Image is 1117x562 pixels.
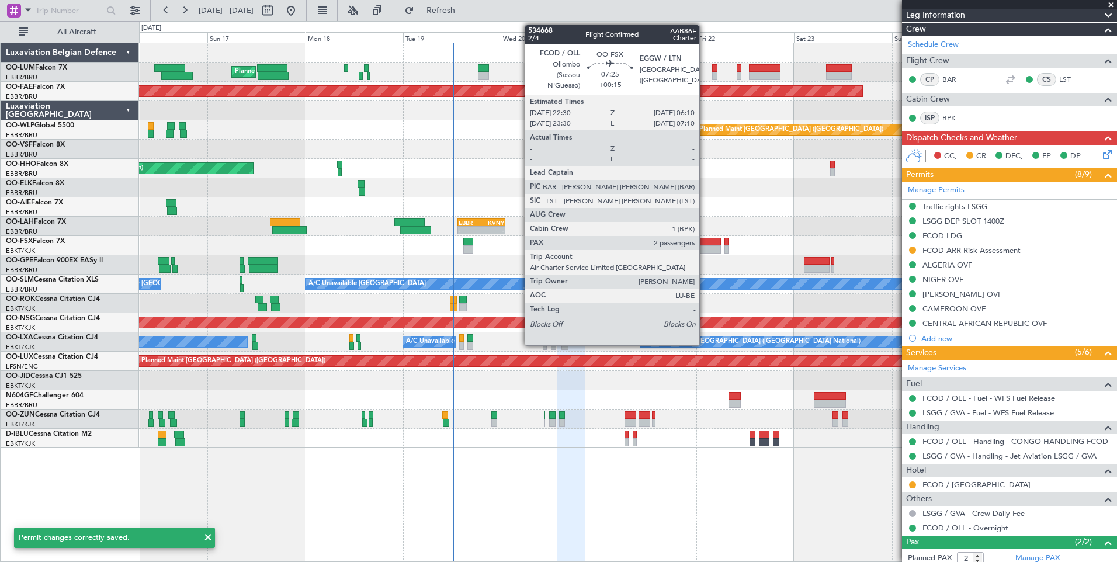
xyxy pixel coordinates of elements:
a: FCOD / [GEOGRAPHIC_DATA] [922,480,1031,490]
span: DFC, [1005,151,1023,162]
a: LSGG / GVA - Crew Daily Fee [922,508,1025,518]
div: A/C Unavailable [GEOGRAPHIC_DATA] [308,275,426,293]
a: BAR [942,74,969,85]
span: OO-LAH [6,218,34,226]
div: CAMEROON OVF [922,304,986,314]
a: OO-WLPGlobal 5500 [6,122,74,129]
a: OO-SLMCessna Citation XLS [6,276,99,283]
a: OO-JIDCessna CJ1 525 [6,373,82,380]
a: EBKT/KJK [6,420,35,429]
a: Manage Permits [908,185,965,196]
span: OO-GPE [6,257,33,264]
span: D-IBLU [6,431,29,438]
a: EBBR/BRU [6,169,37,178]
div: Thu 21 [599,32,696,43]
div: Planned Maint [GEOGRAPHIC_DATA] ([GEOGRAPHIC_DATA]) [141,352,325,370]
span: OO-WLP [6,122,34,129]
div: CP [920,73,939,86]
span: OO-ELK [6,180,32,187]
div: KVNY [481,219,504,226]
div: Add new [921,334,1111,344]
a: LST [1059,74,1085,85]
a: OO-GPEFalcon 900EX EASy II [6,257,103,264]
a: LSGG / GVA - Handling - Jet Aviation LSGG / GVA [922,451,1097,461]
a: OO-LUXCessna Citation CJ4 [6,353,98,360]
span: OO-LUX [6,353,33,360]
span: OO-ZUN [6,411,35,418]
div: Planned Maint [GEOGRAPHIC_DATA] ([GEOGRAPHIC_DATA]) [699,121,883,138]
div: Mon 18 [306,32,403,43]
button: Refresh [399,1,469,20]
span: Cabin Crew [906,93,950,106]
a: FCOD / OLL - Overnight [922,523,1008,533]
div: - [459,227,481,234]
div: ISP [920,112,939,124]
span: OO-JID [6,373,30,380]
span: OO-FSX [6,238,33,245]
a: EBKT/KJK [6,439,35,448]
div: Sat 16 [110,32,207,43]
input: Trip Number [36,2,103,19]
span: OO-FAE [6,84,33,91]
div: Wed 20 [501,32,598,43]
a: OO-LXACessna Citation CJ4 [6,334,98,341]
a: OO-AIEFalcon 7X [6,199,63,206]
span: (2/2) [1075,536,1092,548]
div: CENTRAL AFRICAN REPUBLIC OVF [922,318,1047,328]
a: EBBR/BRU [6,150,37,159]
a: FCOD / OLL - Fuel - WFS Fuel Release [922,393,1055,403]
a: D-IBLUCessna Citation M2 [6,431,92,438]
span: Refresh [417,6,466,15]
span: OO-LXA [6,334,33,341]
span: Dispatch Checks and Weather [906,131,1017,145]
div: A/C Unavailable [GEOGRAPHIC_DATA] ([GEOGRAPHIC_DATA] National) [406,333,623,351]
span: Leg Information [906,9,965,22]
a: FCOD / OLL - Handling - CONGO HANDLING FCOD [922,436,1108,446]
a: EBKT/KJK [6,247,35,255]
span: OO-AIE [6,199,31,206]
div: FCOD ARR Risk Assessment [922,245,1021,255]
span: Handling [906,421,939,434]
span: (5/6) [1075,346,1092,358]
a: EBKT/KJK [6,304,35,313]
a: OO-LAHFalcon 7X [6,218,66,226]
div: Planned Maint [GEOGRAPHIC_DATA] ([GEOGRAPHIC_DATA] National) [235,63,446,81]
span: OO-HHO [6,161,36,168]
span: [DATE] - [DATE] [199,5,254,16]
div: Permit changes correctly saved. [19,532,197,544]
a: EBBR/BRU [6,92,37,101]
div: [DATE] [141,23,161,33]
span: FP [1042,151,1051,162]
div: Sat 23 [794,32,891,43]
span: (8/9) [1075,168,1092,181]
span: OO-VSF [6,141,33,148]
span: Crew [906,23,926,36]
span: Hotel [906,464,926,477]
a: OO-ZUNCessna Citation CJ4 [6,411,100,418]
a: OO-FAEFalcon 7X [6,84,65,91]
a: BPK [942,113,969,123]
span: OO-SLM [6,276,34,283]
a: EBBR/BRU [6,208,37,217]
button: All Aircraft [13,23,127,41]
div: - [481,227,504,234]
div: ALGERIA OVF [922,260,972,270]
a: EBBR/BRU [6,401,37,410]
span: All Aircraft [30,28,123,36]
a: EBBR/BRU [6,227,37,236]
div: FCOD LDG [922,231,962,241]
a: OO-LUMFalcon 7X [6,64,67,71]
div: [PERSON_NAME] OVF [922,289,1002,299]
a: Schedule Crew [908,39,959,51]
a: EBKT/KJK [6,343,35,352]
span: Others [906,492,932,506]
div: NIGER OVF [922,275,963,285]
div: Planned Maint Kortrijk-[GEOGRAPHIC_DATA] [536,237,672,254]
span: Services [906,346,936,360]
span: OO-ROK [6,296,35,303]
a: EBKT/KJK [6,381,35,390]
div: Fri 22 [696,32,794,43]
span: OO-LUM [6,64,35,71]
div: Traffic rights LSGG [922,202,987,211]
span: CR [976,151,986,162]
